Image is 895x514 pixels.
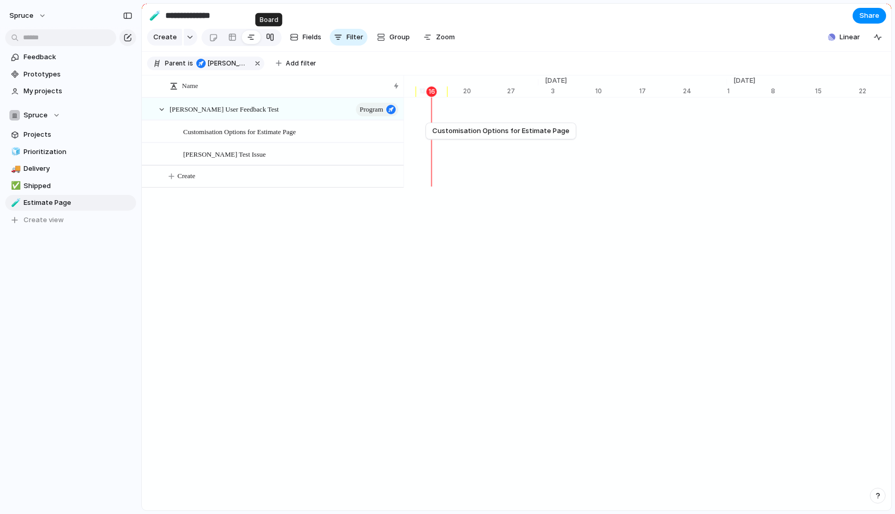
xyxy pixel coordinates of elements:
[286,59,316,68] span: Add filter
[771,86,815,96] div: 8
[147,29,182,46] button: Create
[24,198,132,208] span: Estimate Page
[9,10,33,21] span: Spruce
[24,52,132,62] span: Feedback
[5,83,136,99] a: My projects
[24,147,132,157] span: Prioritization
[840,32,860,42] span: Linear
[360,102,383,117] span: Program
[5,212,136,228] button: Create view
[24,69,132,80] span: Prototypes
[419,29,459,46] button: Zoom
[389,32,410,42] span: Group
[595,86,639,96] div: 10
[5,178,136,194] a: ✅Shipped
[824,29,864,45] button: Linear
[5,161,136,177] a: 🚚Delivery
[853,8,886,24] button: Share
[432,126,569,136] span: Customisation Options for Estimate Page
[286,29,326,46] button: Fields
[9,147,20,157] button: 🧊
[196,59,249,68] span: Jason User Feedback Test
[727,86,771,96] div: 1
[24,129,132,140] span: Projects
[24,163,132,174] span: Delivery
[427,86,437,97] div: 16
[11,146,18,158] div: 🧊
[436,32,455,42] span: Zoom
[5,107,136,123] button: Spruce
[815,86,859,96] div: 15
[5,67,136,82] a: Prototypes
[859,10,879,21] span: Share
[330,29,367,46] button: Filter
[346,32,363,42] span: Filter
[5,195,136,211] a: 🧪Estimate Page
[507,86,539,96] div: 27
[183,148,266,160] span: [PERSON_NAME] Test Issue
[153,32,177,42] span: Create
[356,103,398,116] button: Program
[727,75,762,86] span: [DATE]
[183,125,296,137] span: Customisation Options for Estimate Page
[432,123,569,139] a: Customisation Options for Estimate Page
[255,13,283,27] div: Board
[551,86,595,96] div: 3
[165,59,186,68] span: Parent
[147,7,163,24] button: 🧪
[303,32,321,42] span: Fields
[9,163,20,174] button: 🚚
[11,197,18,209] div: 🧪
[5,7,52,24] button: Spruce
[177,171,195,181] span: Create
[5,144,136,160] a: 🧊Prioritization
[683,86,727,96] div: 24
[24,215,64,225] span: Create view
[149,8,161,23] div: 🧪
[24,86,132,96] span: My projects
[188,59,193,68] span: is
[463,86,507,96] div: 20
[208,59,249,68] span: [PERSON_NAME] User Feedback Test
[11,180,18,192] div: ✅
[9,181,20,191] button: ✅
[5,127,136,143] a: Projects
[194,58,251,69] button: [PERSON_NAME] User Feedback Test
[5,49,136,65] a: Feedback
[186,58,195,69] button: is
[11,163,18,175] div: 🚚
[152,166,420,187] button: Create
[9,198,20,208] button: 🧪
[170,103,279,115] span: [PERSON_NAME] User Feedback Test
[24,110,48,121] span: Spruce
[372,29,415,46] button: Group
[639,86,683,96] div: 17
[270,56,322,71] button: Add filter
[24,181,132,191] span: Shipped
[539,75,573,86] span: [DATE]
